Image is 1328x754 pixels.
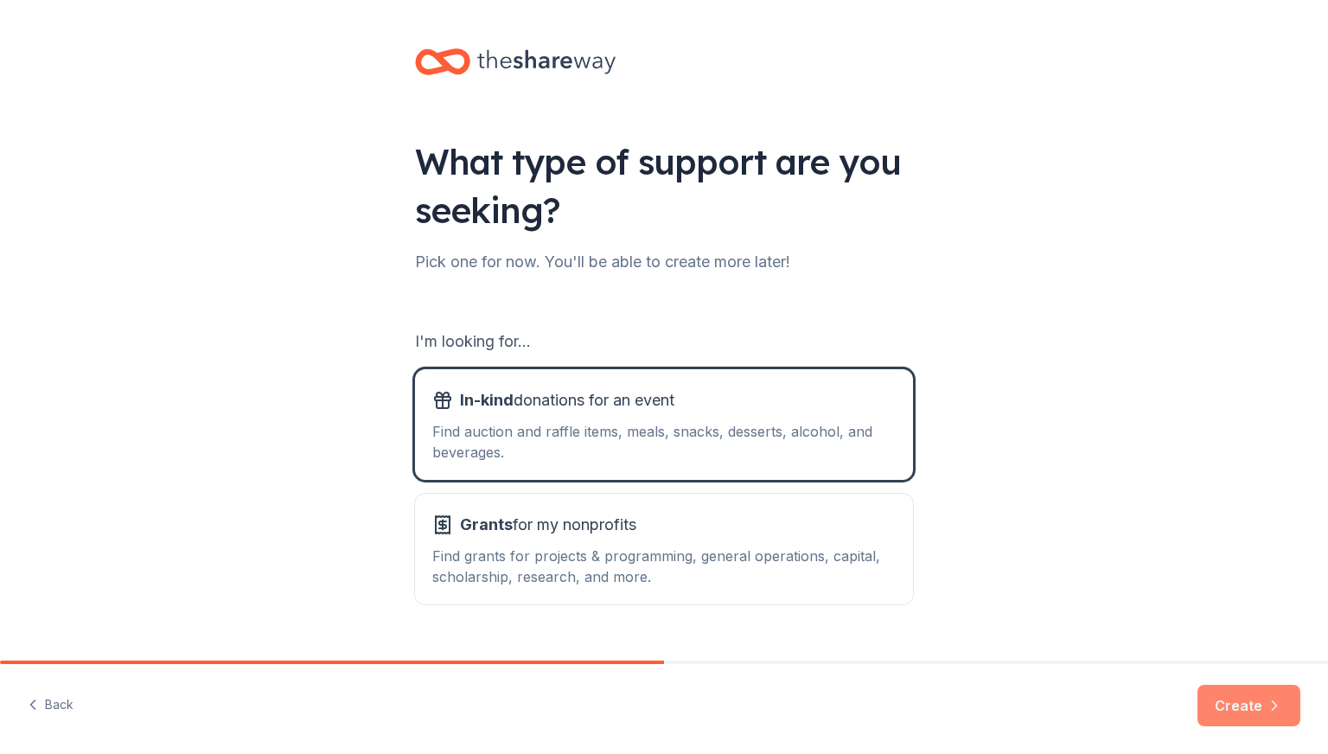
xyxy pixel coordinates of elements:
[432,421,896,463] div: Find auction and raffle items, meals, snacks, desserts, alcohol, and beverages.
[460,511,636,539] span: for my nonprofits
[1197,685,1300,726] button: Create
[415,248,913,276] div: Pick one for now. You'll be able to create more later!
[432,546,896,587] div: Find grants for projects & programming, general operations, capital, scholarship, research, and m...
[415,137,913,234] div: What type of support are you seeking?
[28,687,73,724] button: Back
[415,494,913,604] button: Grantsfor my nonprofitsFind grants for projects & programming, general operations, capital, schol...
[415,369,913,480] button: In-kinddonations for an eventFind auction and raffle items, meals, snacks, desserts, alcohol, and...
[460,387,674,414] span: donations for an event
[460,391,514,409] span: In-kind
[460,515,513,534] span: Grants
[415,328,913,355] div: I'm looking for...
